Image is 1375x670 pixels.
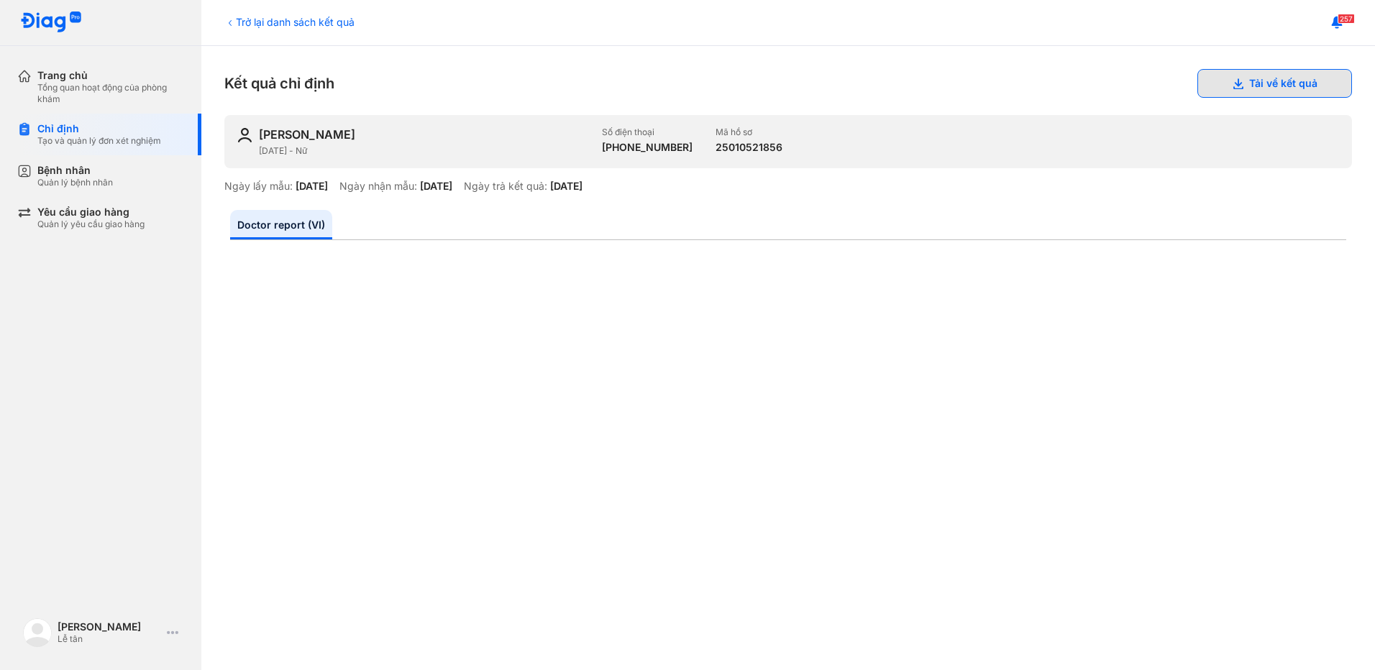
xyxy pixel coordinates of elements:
[20,12,82,34] img: logo
[1338,14,1355,24] span: 257
[37,82,184,105] div: Tổng quan hoạt động của phòng khám
[602,141,693,154] div: [PHONE_NUMBER]
[58,620,161,633] div: [PERSON_NAME]
[602,127,693,138] div: Số điện thoại
[236,127,253,144] img: user-icon
[296,180,328,193] div: [DATE]
[37,219,145,230] div: Quản lý yêu cầu giao hàng
[339,180,417,193] div: Ngày nhận mẫu:
[1197,69,1352,98] button: Tải về kết quả
[37,122,161,135] div: Chỉ định
[37,69,184,82] div: Trang chủ
[23,618,52,647] img: logo
[37,177,113,188] div: Quản lý bệnh nhân
[716,127,782,138] div: Mã hồ sơ
[420,180,452,193] div: [DATE]
[37,206,145,219] div: Yêu cầu giao hàng
[224,180,293,193] div: Ngày lấy mẫu:
[37,164,113,177] div: Bệnh nhân
[224,14,355,29] div: Trở lại danh sách kết quả
[224,69,1352,98] div: Kết quả chỉ định
[550,180,583,193] div: [DATE]
[464,180,547,193] div: Ngày trả kết quả:
[230,210,332,239] a: Doctor report (VI)
[716,141,782,154] div: 25010521856
[259,145,590,157] div: [DATE] - Nữ
[37,135,161,147] div: Tạo và quản lý đơn xét nghiệm
[259,127,355,142] div: [PERSON_NAME]
[58,633,161,645] div: Lễ tân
